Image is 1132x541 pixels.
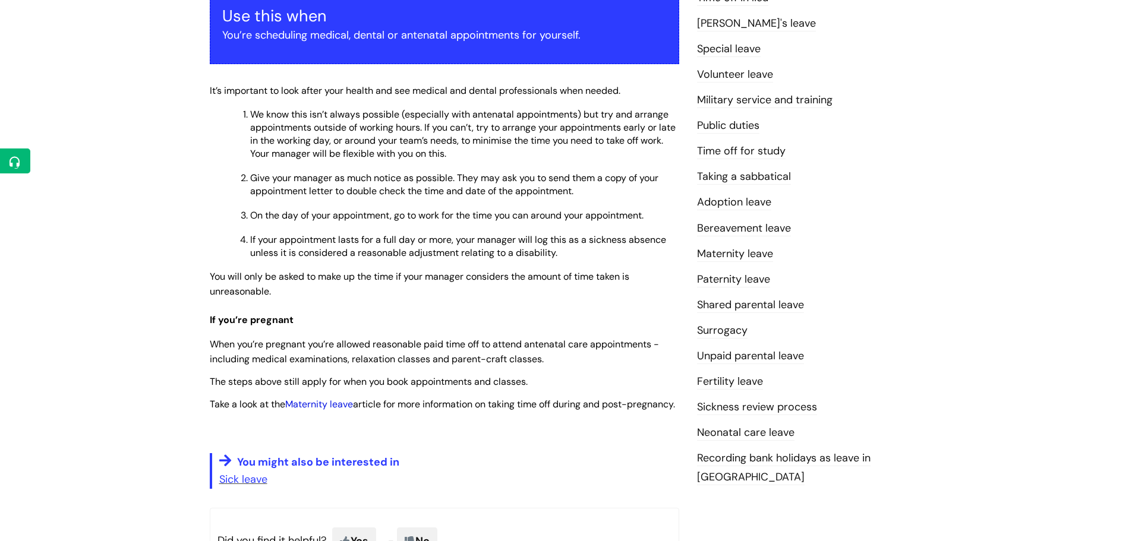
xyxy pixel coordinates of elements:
a: Military service and training [697,93,833,108]
a: Shared parental leave [697,298,804,313]
a: Bereavement leave [697,221,791,236]
a: [PERSON_NAME]'s leave [697,16,816,31]
span: If your appointment lasts for a full day or more, your manager will log this as a sickness absenc... [250,233,666,259]
h3: Use this when [222,7,667,26]
span: We know this isn’t always possible (especially with antenatal appointments) but try and arrange a... [250,108,676,160]
a: Maternity leave [285,398,353,410]
a: Time off for study [697,144,786,159]
span: If you’re pregnant [210,314,294,326]
a: Paternity leave [697,272,770,287]
a: Recording bank holidays as leave in [GEOGRAPHIC_DATA] [697,451,871,485]
a: Volunteer leave [697,67,773,83]
a: Sick leave [219,472,267,486]
span: When you’re pregnant you’re allowed reasonable paid time off to attend antenatal care appointment... [210,338,659,365]
span: You might also be interested in [237,455,399,469]
span: On the day of your appointment, go to work for the time you can around your appointment. [250,209,644,222]
span: It’s important to look after your health and see medical and dental professionals when needed. [210,84,620,97]
a: Maternity leave [697,246,773,262]
a: Unpaid parental leave [697,349,804,364]
a: Taking a sabbatical [697,169,791,185]
span: You will only be asked to make up the time if your manager considers the amount of time taken is ... [210,270,629,298]
a: Special leave [697,42,761,57]
a: Public duties [697,118,759,134]
a: Neonatal care leave [697,425,794,441]
p: You’re scheduling medical, dental or antenatal appointments for yourself. [222,26,667,45]
a: Fertility leave [697,374,763,390]
span: Take a look at the article for more information on taking time off during and post-pregnancy. [210,398,675,410]
a: Adoption leave [697,195,771,210]
a: Surrogacy [697,323,748,338]
span: Give your manager as much notice as possible. They may ask you to send them a copy of your appoin... [250,172,658,197]
span: The steps above still apply for when you book appointments and classes. [210,375,528,388]
a: Sickness review process [697,400,817,415]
